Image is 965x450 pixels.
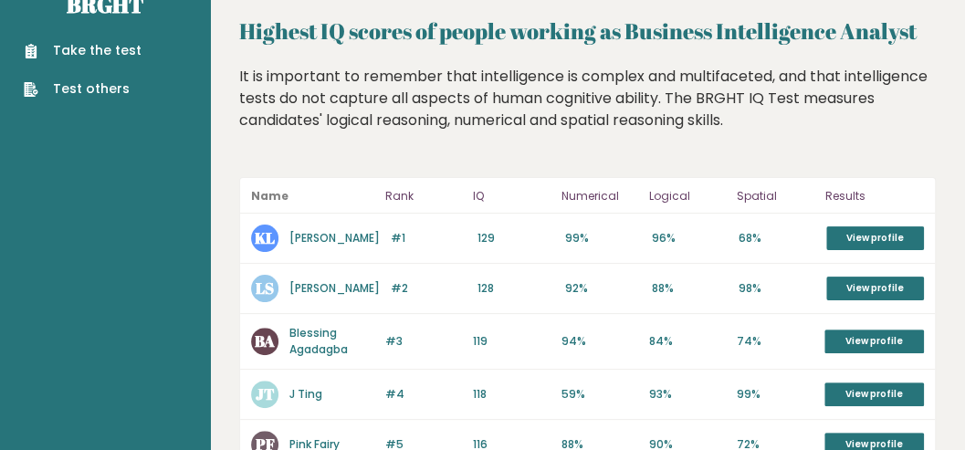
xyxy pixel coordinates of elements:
a: View profile [824,330,924,353]
p: #4 [385,386,462,403]
p: 74% [737,333,813,350]
p: 93% [649,386,726,403]
p: IQ [473,185,550,207]
p: 84% [649,333,726,350]
p: 59% [561,386,637,403]
p: #2 [391,280,467,297]
p: 128 [477,280,553,297]
a: Test others [24,79,142,99]
text: BA [255,330,275,351]
a: View profile [824,382,924,406]
b: Name [251,188,288,204]
text: JT [256,383,275,404]
p: 88% [652,280,728,297]
a: [PERSON_NAME] [289,280,380,296]
p: 96% [652,230,728,246]
p: Results [824,185,924,207]
p: Spatial [737,185,813,207]
text: KL [255,227,275,248]
p: #1 [391,230,467,246]
text: LS [256,277,274,298]
p: #3 [385,333,462,350]
p: 99% [565,230,641,246]
a: View profile [826,277,924,300]
p: 99% [737,386,813,403]
p: Numerical [561,185,637,207]
p: 94% [561,333,637,350]
p: 68% [739,230,814,246]
a: J Ting [289,386,322,402]
a: Take the test [24,41,142,60]
h2: Highest IQ scores of people working as Business Intelligence Analyst [239,15,936,47]
p: 98% [739,280,814,297]
p: 92% [565,280,641,297]
p: Logical [649,185,726,207]
a: Blessing Agadagba [289,325,348,357]
a: View profile [826,226,924,250]
div: It is important to remember that intelligence is complex and multifaceted, and that intelligence ... [239,66,936,159]
p: 129 [477,230,553,246]
p: 118 [473,386,550,403]
p: 119 [473,333,550,350]
p: Rank [385,185,462,207]
a: [PERSON_NAME] [289,230,380,246]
